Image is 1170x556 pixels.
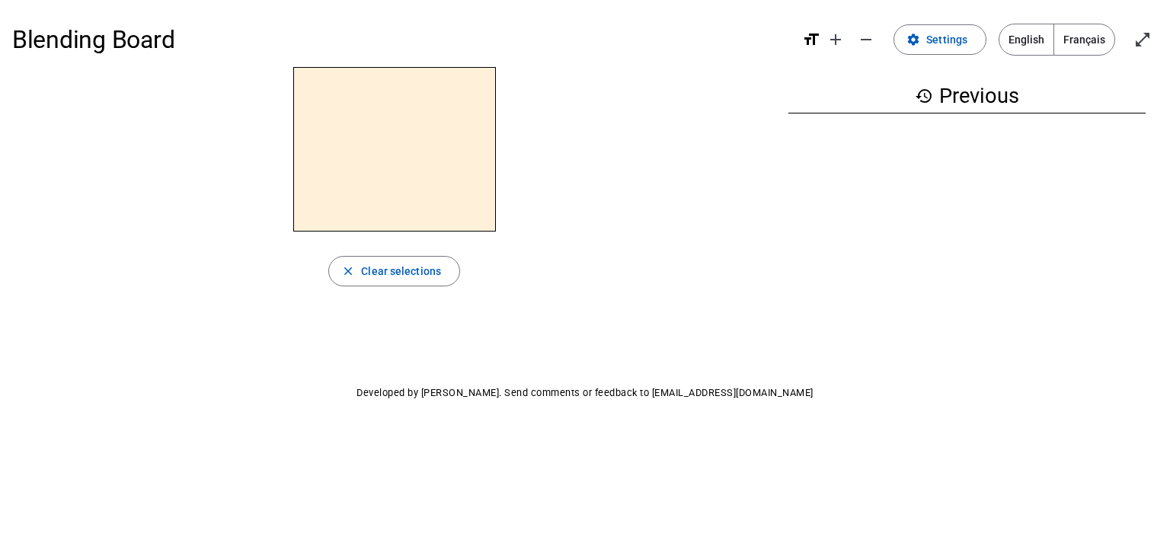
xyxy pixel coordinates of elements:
button: Clear selections [328,256,460,286]
h1: Blending Board [12,15,790,64]
span: Français [1054,24,1114,55]
h3: Previous [788,79,1146,113]
span: Clear selections [361,262,441,280]
button: Decrease font size [851,24,881,55]
button: Settings [893,24,986,55]
mat-icon: close [341,264,355,278]
span: English [999,24,1053,55]
span: Settings [926,30,967,49]
mat-icon: history [915,87,933,105]
mat-icon: remove [857,30,875,49]
mat-icon: settings [906,33,920,46]
mat-icon: add [826,30,845,49]
p: Developed by [PERSON_NAME]. Send comments or feedback to [EMAIL_ADDRESS][DOMAIN_NAME] [12,384,1158,402]
mat-icon: open_in_full [1133,30,1152,49]
button: Enter full screen [1127,24,1158,55]
button: Increase font size [820,24,851,55]
mat-icon: format_size [802,30,820,49]
mat-button-toggle-group: Language selection [999,24,1115,56]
